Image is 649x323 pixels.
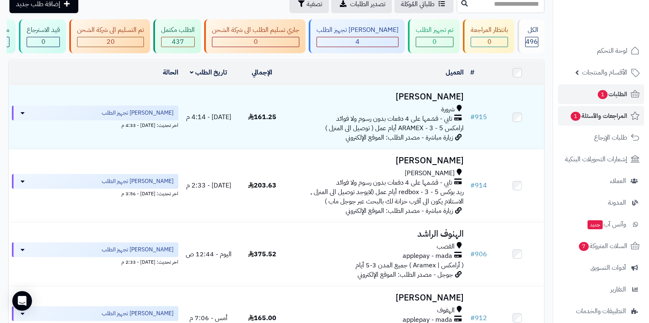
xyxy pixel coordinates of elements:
[416,37,453,47] div: 0
[558,149,644,169] a: إشعارات التحويلات البنكية
[346,133,453,142] span: زيارة مباشرة - مصدر الطلب: الموقع الإلكتروني
[248,313,276,323] span: 165.00
[471,37,508,47] div: 0
[336,114,452,124] span: تابي - قسّمها على 4 دفعات بدون رسوم ولا فوائد
[525,25,538,35] div: الكل
[470,181,475,190] span: #
[212,37,299,47] div: 0
[102,246,173,254] span: [PERSON_NAME] تجهيز الطلب
[152,19,203,53] a: الطلب مكتمل 437
[77,25,144,35] div: تم التسليم الى شركة الشحن
[163,68,178,77] a: الحالة
[558,106,644,126] a: المراجعات والأسئلة1
[27,25,60,35] div: قيد الاسترجاع
[416,25,453,35] div: تم تجهيز الطلب
[558,280,644,299] a: التقارير
[470,313,487,323] a: #912
[336,178,452,187] span: تابي - قسّمها على 4 دفعات بدون رسوم ولا فوائد
[102,109,173,117] span: [PERSON_NAME] تجهيز الطلب
[325,123,464,133] span: ارامكس ARAMEX - 3 - 5 أيام عمل ( توصيل الى المنزل )
[355,37,360,47] span: 4
[471,25,508,35] div: بانتظار المراجعة
[358,270,453,280] span: جوجل - مصدر الطلب: الموقع الإلكتروني
[355,260,464,270] span: ( أرامكس | Aramex ) جميع المدن 3-5 أيام
[406,19,461,53] a: تم تجهيز الطلب 0
[470,68,474,77] a: #
[190,68,227,77] a: تاريخ الطلب
[346,206,453,216] span: زيارة مباشرة - مصدر الطلب: الموقع الإلكتروني
[107,37,115,47] span: 20
[441,105,455,114] span: شرورة
[558,301,644,321] a: التطبيقات والخدمات
[292,293,464,303] h3: [PERSON_NAME]
[161,25,195,35] div: الطلب مكتمل
[558,236,644,256] a: السلات المتروكة7
[470,181,487,190] a: #914
[186,249,232,259] span: اليوم - 12:44 ص
[77,37,143,47] div: 20
[571,112,581,121] span: 1
[248,112,276,122] span: 161.25
[597,88,627,100] span: الطلبات
[558,215,644,234] a: وآتس آبجديد
[254,37,258,47] span: 0
[17,19,68,53] a: قيد الاسترجاع 0
[487,37,492,47] span: 0
[162,37,194,47] div: 437
[186,181,231,190] span: [DATE] - 2:33 م
[102,177,173,185] span: [PERSON_NAME] تجهيز الطلب
[317,25,399,35] div: [PERSON_NAME] تجهيز الطلب
[186,112,231,122] span: [DATE] - 4:14 م
[212,25,299,35] div: جاري تسليم الطلب الى شركة الشحن
[597,45,627,56] span: لوحة التحكم
[446,68,464,77] a: العميل
[203,19,307,53] a: جاري تسليم الطلب الى شركة الشحن 0
[248,249,276,259] span: 375.52
[437,242,455,251] span: القصب
[102,309,173,318] span: [PERSON_NAME] تجهيز الطلب
[292,229,464,239] h3: الهنوف الراشد
[27,37,59,47] div: 0
[598,90,608,99] span: 1
[68,19,152,53] a: تم التسليم الى شركة الشحن 20
[12,120,178,129] div: اخر تحديث: [DATE] - 4:33 م
[610,175,626,187] span: العملاء
[587,219,626,230] span: وآتس آب
[470,313,475,323] span: #
[582,67,627,78] span: الأقسام والمنتجات
[433,37,437,47] span: 0
[317,37,398,47] div: 4
[558,171,644,191] a: العملاء
[565,154,627,165] span: إشعارات التحويلات البنكية
[437,306,455,315] span: الهفوف
[41,37,46,47] span: 0
[172,37,184,47] span: 437
[594,132,627,143] span: طلبات الإرجاع
[526,37,538,47] span: 496
[292,156,464,165] h3: [PERSON_NAME]
[12,291,32,311] div: Open Intercom Messenger
[189,313,228,323] span: أمس - 7:06 م
[470,112,487,122] a: #915
[405,169,455,178] span: [PERSON_NAME]
[248,181,276,190] span: 203.63
[516,19,546,53] a: الكل496
[12,257,178,266] div: اخر تحديث: [DATE] - 2:33 م
[307,19,406,53] a: [PERSON_NAME] تجهيز الطلب 4
[558,84,644,104] a: الطلبات1
[558,193,644,212] a: المدونة
[576,305,626,317] span: التطبيقات والخدمات
[252,68,272,77] a: الإجمالي
[310,187,464,206] span: ريد بوكس redbox - 3 - 5 أيام عمل (لايوجد توصيل الى المنزل , الاستلام يكون الى أقرب خزانة لك بالبح...
[558,258,644,278] a: أدوات التسويق
[588,220,603,229] span: جديد
[461,19,516,53] a: بانتظار المراجعة 0
[470,249,487,259] a: #906
[558,128,644,147] a: طلبات الإرجاع
[579,242,589,251] span: 7
[558,41,644,61] a: لوحة التحكم
[403,251,452,261] span: applepay - mada
[570,110,627,122] span: المراجعات والأسئلة
[470,249,475,259] span: #
[608,197,626,208] span: المدونة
